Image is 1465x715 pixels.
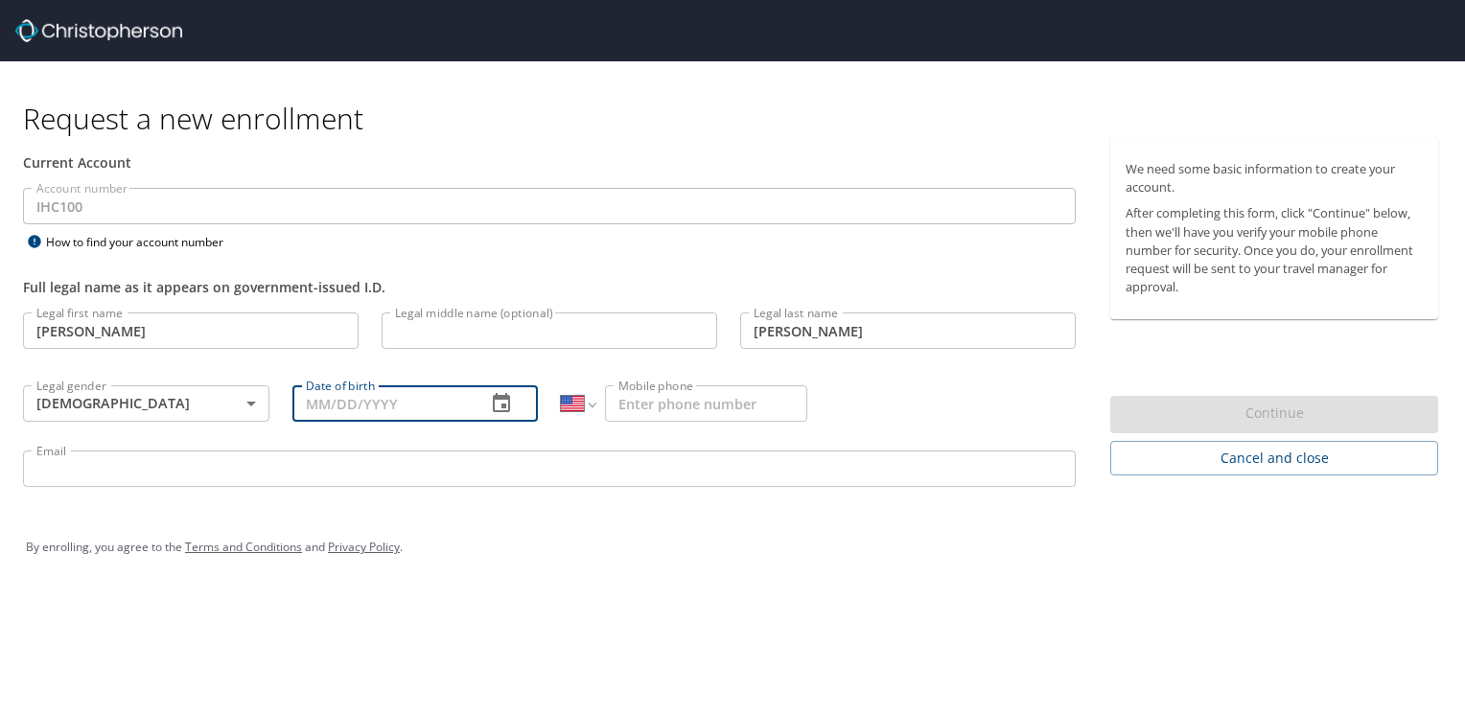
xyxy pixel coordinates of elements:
span: Cancel and close [1126,447,1423,471]
p: After completing this form, click "Continue" below, then we'll have you verify your mobile phone ... [1126,204,1423,296]
a: Terms and Conditions [185,539,302,555]
input: Enter phone number [605,385,807,422]
input: MM/DD/YYYY [292,385,472,422]
img: cbt logo [15,19,182,42]
div: [DEMOGRAPHIC_DATA] [23,385,269,422]
a: Privacy Policy [328,539,400,555]
button: Cancel and close [1110,441,1438,476]
div: How to find your account number [23,230,263,254]
p: We need some basic information to create your account. [1126,160,1423,196]
div: Current Account [23,152,1076,173]
div: Full legal name as it appears on government-issued I.D. [23,277,1076,297]
h1: Request a new enrollment [23,100,1453,137]
div: By enrolling, you agree to the and . [26,523,1439,571]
